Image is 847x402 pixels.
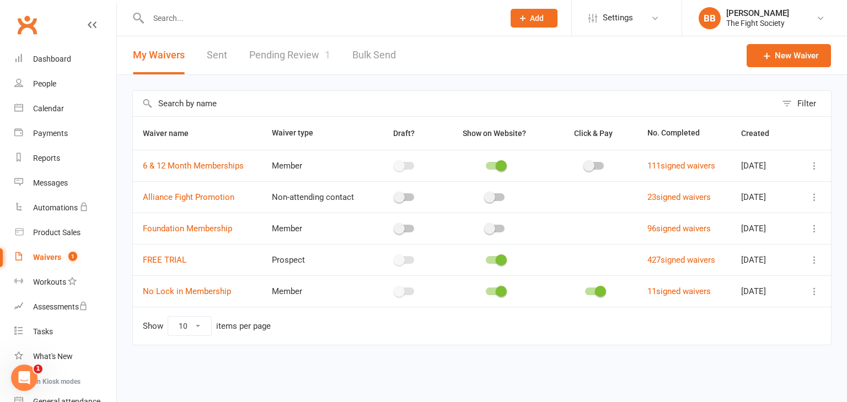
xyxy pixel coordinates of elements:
[647,224,711,233] a: 96signed waivers
[33,278,66,286] div: Workouts
[33,55,71,63] div: Dashboard
[262,275,371,307] td: Member
[14,146,116,171] a: Reports
[647,192,711,202] a: 23signed waivers
[143,129,201,138] span: Waiver name
[33,178,68,187] div: Messages
[14,195,116,220] a: Automations
[68,252,77,261] span: 1
[133,36,185,74] button: My Waivers
[14,245,116,270] a: Waivers 1
[637,117,731,150] th: No. Completed
[14,121,116,146] a: Payments
[33,228,81,237] div: Product Sales
[731,181,796,213] td: [DATE]
[262,117,371,150] th: Waiver type
[145,10,496,26] input: Search...
[11,365,37,391] iframe: Intercom live chat
[325,49,330,61] span: 1
[262,181,371,213] td: Non-attending contact
[14,220,116,245] a: Product Sales
[33,352,73,361] div: What's New
[262,244,371,275] td: Prospect
[33,253,61,262] div: Waivers
[143,192,234,202] a: Alliance Fight Promotion
[393,129,415,138] span: Draft?
[463,129,526,138] span: Show on Website?
[731,275,796,307] td: [DATE]
[530,14,544,23] span: Add
[207,36,227,74] a: Sent
[352,36,396,74] a: Bulk Send
[143,224,232,233] a: Foundation Membership
[33,129,68,138] div: Payments
[699,7,721,29] div: BB
[797,97,816,110] div: Filter
[33,154,60,162] div: Reports
[33,79,56,88] div: People
[647,255,715,265] a: 427signed waivers
[133,91,776,116] input: Search by name
[14,72,116,96] a: People
[14,319,116,344] a: Tasks
[33,104,64,113] div: Calendar
[731,150,796,181] td: [DATE]
[33,302,88,311] div: Assessments
[143,286,231,296] a: No Lock in Membership
[14,96,116,121] a: Calendar
[647,286,711,296] a: 11signed waivers
[776,91,831,116] button: Filter
[262,213,371,244] td: Member
[14,47,116,72] a: Dashboard
[143,161,244,171] a: 6 & 12 Month Memberships
[741,127,781,140] button: Created
[14,295,116,319] a: Assessments
[14,270,116,295] a: Workouts
[143,255,186,265] a: FREE TRIAL
[14,344,116,369] a: What's New
[647,161,715,171] a: 111signed waivers
[383,127,427,140] button: Draft?
[262,150,371,181] td: Member
[14,171,116,195] a: Messages
[34,365,42,373] span: 1
[747,44,831,67] a: New Waiver
[603,6,633,30] span: Settings
[33,327,53,336] div: Tasks
[453,127,538,140] button: Show on Website?
[249,36,330,74] a: Pending Review1
[726,8,789,18] div: [PERSON_NAME]
[13,11,41,39] a: Clubworx
[726,18,789,28] div: The Fight Society
[143,127,201,140] button: Waiver name
[564,127,625,140] button: Click & Pay
[216,322,271,331] div: items per page
[574,129,613,138] span: Click & Pay
[33,203,78,212] div: Automations
[731,244,796,275] td: [DATE]
[511,9,557,28] button: Add
[143,316,271,336] div: Show
[731,213,796,244] td: [DATE]
[741,129,781,138] span: Created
